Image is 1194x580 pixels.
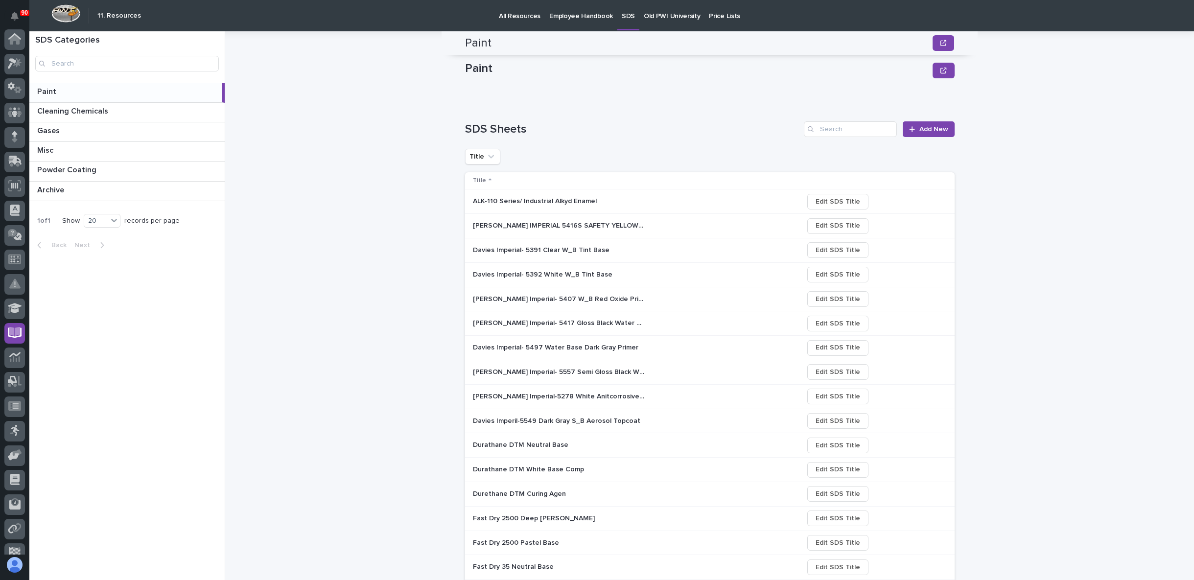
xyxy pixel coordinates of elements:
[51,4,80,23] img: Workspace Logo
[473,175,486,186] p: Title
[35,35,219,46] h1: SDS Categories
[473,366,646,376] p: [PERSON_NAME] Imperial- 5557 Semi Gloss Black W_R Alkyd
[807,194,868,209] button: Edit SDS Title
[816,561,860,573] span: Edit SDS Title
[816,537,860,549] span: Edit SDS Title
[4,555,25,575] button: users-avatar
[816,342,860,353] span: Edit SDS Title
[37,105,110,116] p: Cleaning Chemicals
[97,12,141,20] h2: 11. Resources
[807,510,868,526] button: Edit SDS Title
[70,241,112,250] button: Next
[473,195,599,206] p: ALK-110 Series/ Industrial Alkyd Enamel
[22,9,28,16] p: 90
[807,535,868,551] button: Edit SDS Title
[816,440,860,451] span: Edit SDS Title
[804,121,897,137] input: Search
[465,336,955,360] tr: Davies Imperial- 5497 Water Base Dark Gray PrimerDavies Imperial- 5497 Water Base Dark Gray Prime...
[465,149,500,164] button: Title
[807,462,868,478] button: Edit SDS Title
[473,391,646,401] p: [PERSON_NAME] Imperial-5278 White Anitcorrosive W_R Primer
[46,241,67,250] span: Back
[465,238,955,262] tr: Davies Imperial- 5391 Clear W_B Tint BaseDavies Imperial- 5391 Clear W_B Tint Base Edit SDS Title
[473,317,646,327] p: Davies Imperial- 5417 Gloss Black Water Reducible Enamel
[465,506,955,531] tr: Fast Dry 2500 Deep [PERSON_NAME]Fast Dry 2500 Deep [PERSON_NAME] Edit SDS Title
[473,220,646,230] p: DAVIES IMPERIAL 5416S SAFETY YELLOW WATERBASE ENAMEL
[465,122,800,137] h1: SDS Sheets
[37,85,58,96] p: Paint
[807,389,868,404] button: Edit SDS Title
[37,144,55,155] p: Misc
[465,311,955,336] tr: [PERSON_NAME] Imperial- 5417 Gloss Black Water Reducible Enamel[PERSON_NAME] Imperial- 5417 Gloss...
[816,318,860,329] span: Edit SDS Title
[807,267,868,282] button: Edit SDS Title
[465,62,929,76] p: Paint
[473,488,568,498] p: Durethane DTM Curing Agen
[816,415,860,427] span: Edit SDS Title
[62,217,80,225] p: Show
[74,241,96,250] span: Next
[465,36,492,50] h2: Paint
[29,209,58,233] p: 1 of 1
[816,196,860,208] span: Edit SDS Title
[465,287,955,311] tr: [PERSON_NAME] Imperial- 5407 W_B Red Oxide Primer[PERSON_NAME] Imperial- 5407 W_B Red Oxide Prime...
[465,214,955,238] tr: [PERSON_NAME] IMPERIAL 5416S SAFETY YELLOW WATERBASE ENAMEL[PERSON_NAME] IMPERIAL 5416S SAFETY YE...
[37,184,66,195] p: Archive
[473,415,642,425] p: Davies Imperil-5549 Dark Gray S_B Aerosol Topcoat
[807,316,868,331] button: Edit SDS Title
[465,262,955,287] tr: Davies Imperial- 5392 White W_B Tint BaseDavies Imperial- 5392 White W_B Tint Base Edit SDS Title
[4,6,25,26] button: Notifications
[465,458,955,482] tr: Durathane DTM White Base CompDurathane DTM White Base Comp Edit SDS Title
[473,293,646,303] p: [PERSON_NAME] Imperial- 5407 W_B Red Oxide Primer
[465,360,955,384] tr: [PERSON_NAME] Imperial- 5557 Semi Gloss Black W_R Alkyd[PERSON_NAME] Imperial- 5557 Semi Gloss Bl...
[807,364,868,380] button: Edit SDS Title
[124,217,180,225] p: records per page
[473,537,561,547] p: Fast Dry 2500 Pastel Base
[465,189,955,214] tr: ALK-110 Series/ Industrial Alkyd EnamelALK-110 Series/ Industrial Alkyd Enamel Edit SDS Title
[807,340,868,356] button: Edit SDS Title
[465,482,955,506] tr: Durethane DTM Curing AgenDurethane DTM Curing Agen Edit SDS Title
[807,291,868,307] button: Edit SDS Title
[465,555,955,580] tr: Fast Dry 35 Neutral BaseFast Dry 35 Neutral Base Edit SDS Title
[84,216,108,226] div: 20
[465,409,955,433] tr: Davies Imperil-5549 Dark Gray S_B Aerosol TopcoatDavies Imperil-5549 Dark Gray S_B Aerosol Topcoa...
[29,122,225,142] a: GasesGases
[35,56,219,71] input: Search
[12,12,25,27] div: Notifications90
[29,83,225,103] a: PaintPaint
[473,244,611,255] p: Davies Imperial- 5391 Clear W_B Tint Base
[816,464,860,475] span: Edit SDS Title
[473,342,640,352] p: Davies Imperial- 5497 Water Base Dark Gray Primer
[816,293,860,305] span: Edit SDS Title
[807,438,868,453] button: Edit SDS Title
[807,413,868,429] button: Edit SDS Title
[465,433,955,458] tr: Durathane DTM Neutral BaseDurathane DTM Neutral Base Edit SDS Title
[29,142,225,162] a: MiscMisc
[465,531,955,555] tr: Fast Dry 2500 Pastel BaseFast Dry 2500 Pastel Base Edit SDS Title
[807,559,868,575] button: Edit SDS Title
[473,561,556,571] p: Fast Dry 35 Neutral Base
[816,488,860,500] span: Edit SDS Title
[807,242,868,258] button: Edit SDS Title
[473,512,597,523] p: Fast Dry 2500 Deep [PERSON_NAME]
[816,269,860,280] span: Edit SDS Title
[473,464,586,474] p: Durathane DTM White Base Comp
[37,163,98,175] p: Powder Coating
[816,244,860,256] span: Edit SDS Title
[37,124,62,136] p: Gases
[473,269,614,279] p: Davies Imperial- 5392 White W_B Tint Base
[473,439,570,449] p: Durathane DTM Neutral Base
[465,384,955,409] tr: [PERSON_NAME] Imperial-5278 White Anitcorrosive W_R Primer[PERSON_NAME] Imperial-5278 White Anitc...
[29,103,225,122] a: Cleaning ChemicalsCleaning Chemicals
[816,220,860,232] span: Edit SDS Title
[816,512,860,524] span: Edit SDS Title
[29,162,225,181] a: Powder CoatingPowder Coating
[919,125,948,134] span: Add New
[807,218,868,234] button: Edit SDS Title
[29,182,225,201] a: ArchiveArchive
[29,241,70,250] button: Back
[807,486,868,502] button: Edit SDS Title
[816,366,860,378] span: Edit SDS Title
